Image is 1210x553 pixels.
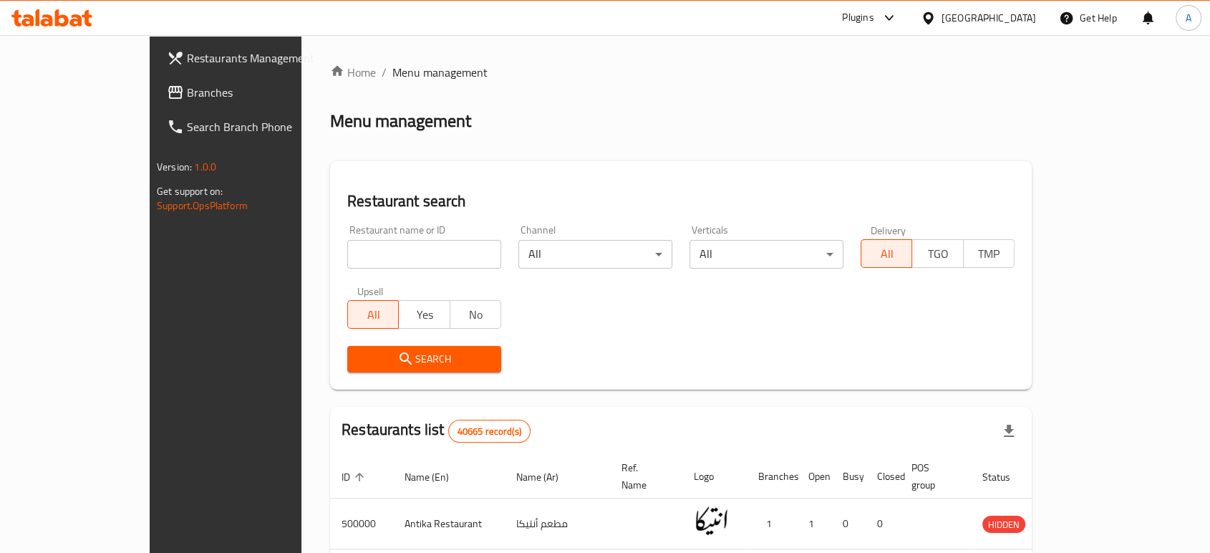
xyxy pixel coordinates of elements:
div: Total records count [448,420,531,443]
span: Ref. Name [621,459,665,494]
span: Name (En) [405,468,468,486]
span: Branches [187,84,340,101]
input: Search for restaurant name or ID.. [347,240,501,269]
a: Home [330,64,376,81]
a: Branches [155,75,352,110]
button: All [347,300,399,329]
label: Upsell [357,286,384,296]
button: TMP [963,239,1015,268]
th: Logo [682,455,747,499]
span: Yes [405,304,444,325]
span: All [867,244,906,264]
div: [GEOGRAPHIC_DATA] [942,10,1036,26]
div: All [518,240,672,269]
button: All [861,239,912,268]
span: Status [982,468,1029,486]
span: No [456,304,495,325]
a: Restaurants Management [155,41,352,75]
span: Search Branch Phone [187,118,340,135]
div: Export file [992,414,1026,448]
span: TGO [918,244,957,264]
span: A [1186,10,1191,26]
th: Busy [831,455,866,499]
h2: Menu management [330,110,471,133]
td: 500000 [330,499,393,549]
li: / [382,64,387,81]
td: 0 [866,499,900,549]
span: 40665 record(s) [449,425,530,438]
th: Closed [866,455,900,499]
span: 1.0.0 [194,158,216,176]
button: Yes [398,300,450,329]
td: 1 [797,499,831,549]
th: Open [797,455,831,499]
nav: breadcrumb [330,64,1032,81]
button: No [450,300,501,329]
span: Menu management [392,64,488,81]
td: مطعم أنتيكا [505,499,610,549]
button: Search [347,346,501,372]
a: Support.OpsPlatform [157,196,248,215]
label: Delivery [871,225,906,235]
div: Plugins [842,9,873,27]
span: Get support on: [157,182,223,201]
span: ID [342,468,369,486]
img: Antika Restaurant [694,503,730,539]
span: HIDDEN [982,516,1025,533]
span: TMP [969,244,1009,264]
a: Search Branch Phone [155,110,352,144]
span: Restaurants Management [187,49,340,67]
td: Antika Restaurant [393,499,505,549]
h2: Restaurant search [347,191,1015,212]
td: 0 [831,499,866,549]
div: All [689,240,843,269]
button: TGO [911,239,963,268]
h2: Restaurants list [342,419,531,443]
span: All [354,304,393,325]
span: POS group [911,459,954,494]
td: 1 [747,499,797,549]
th: Branches [747,455,797,499]
span: Name (Ar) [516,468,577,486]
span: Version: [157,158,192,176]
span: Search [359,350,490,368]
